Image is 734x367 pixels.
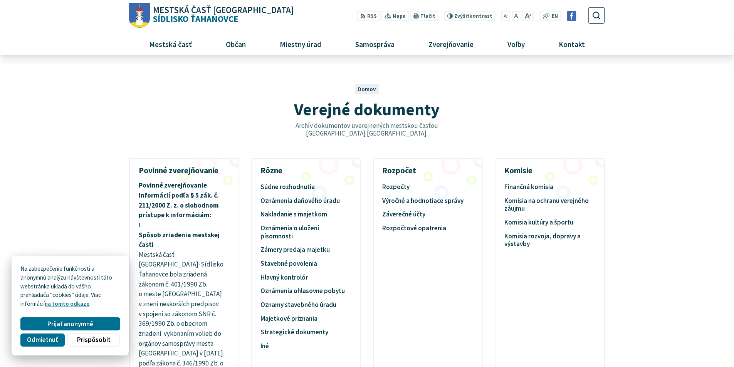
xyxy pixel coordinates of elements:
button: Nastaviť pôvodnú veľkosť písma [512,11,520,21]
span: Mapa [393,12,406,20]
span: Mestská časť [GEOGRAPHIC_DATA] [153,6,294,15]
span: kontrast [454,13,492,19]
span: Miestny úrad [277,34,324,54]
span: Voľby [505,34,528,54]
a: Zverejňovanie [415,34,488,54]
a: na tomto odkaze [45,300,89,307]
button: Zväčšiť veľkosť písma [522,11,534,21]
a: Súdne rozhodnutia [260,181,351,193]
a: Domov [358,85,376,93]
a: Majetkové priznania [260,312,351,325]
span: Sídlisko Ťahanovce [150,6,294,23]
a: Stavebné povolenia [260,257,351,270]
h3: Komisie [495,159,604,181]
a: Kontakt [545,34,599,54]
a: Voľby [494,34,539,54]
h3: Rôzne [252,159,360,181]
a: Iné [260,340,351,352]
a: Výročné a hodnotiace správy [382,194,473,207]
span: Zvýšiť [454,13,469,19]
span: Odmietnuť [27,336,58,344]
button: Prijať anonymné [20,317,120,330]
a: Nakladanie s majetkom [260,208,351,221]
a: Oznamy stavebného úradu [260,298,351,311]
button: Zvýšiťkontrast [444,11,495,21]
span: Mestská časť [146,34,195,54]
button: Prispôsobiť [67,333,120,347]
button: Odmietnuť [20,333,64,347]
a: RSS [357,11,380,21]
p: Archív dokumentov uverejnených mestskou časťou [GEOGRAPHIC_DATA] [GEOGRAPHIC_DATA]. [279,122,455,137]
a: Miestny úrad [265,34,335,54]
a: Finančná komisia [504,181,595,193]
a: Komisia kultúry a športu [504,216,595,228]
a: EN [550,12,560,20]
a: Oznámenia ohlasovne pobytu [260,285,351,297]
a: Logo Sídlisko Ťahanovce, prejsť na domovskú stránku. [129,3,294,28]
span: Zverejňovanie [425,34,476,54]
span: Kontakt [556,34,588,54]
span: RSS [367,12,377,20]
a: Mapa [381,11,409,21]
span: EN [552,12,558,20]
h3: Povinné zverejňovanie [130,159,239,181]
strong: Povinné zverejňovanie informácií podľa § 5 zák. č. 211/2000 Z. z. o slobodnom prístupe k informác... [139,181,219,219]
a: Rozpočtové opatrenia [382,222,473,234]
a: Samospráva [341,34,409,54]
button: Tlačiť [410,11,438,21]
p: I. [139,220,230,230]
a: Zámery predaja majetku [260,243,351,256]
span: Prispôsobiť [77,336,110,344]
a: Komisia na ochranu verejného záujmu [504,194,595,215]
img: Prejsť na domovskú stránku [129,3,150,28]
span: Prijať anonymné [47,320,93,328]
img: Prejsť na Facebook stránku [567,11,576,21]
strong: Spôsob zriadenia mestskej časti [139,231,220,249]
span: Tlačiť [420,13,435,19]
h3: Rozpočet [374,159,482,181]
span: Verejné dokumenty [294,99,440,120]
a: Mestská časť [135,34,206,54]
a: Strategické dokumenty [260,326,351,339]
a: Hlavný kontrolór [260,271,351,283]
a: Komisia rozvoja, dopravy a výstavby [504,230,595,250]
a: Záverečné účty [382,208,473,221]
span: Občan [223,34,249,54]
a: Rozpočty [382,181,473,193]
span: Samospráva [352,34,397,54]
a: Občan [212,34,260,54]
a: Oznámenia o uložení písomnosti [260,222,351,242]
a: Oznámenia daňového úradu [260,194,351,207]
p: Na zabezpečenie funkčnosti a anonymnú analýzu návštevnosti táto webstránka ukladá do vášho prehli... [20,265,120,308]
button: Zmenšiť veľkosť písma [501,11,511,21]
